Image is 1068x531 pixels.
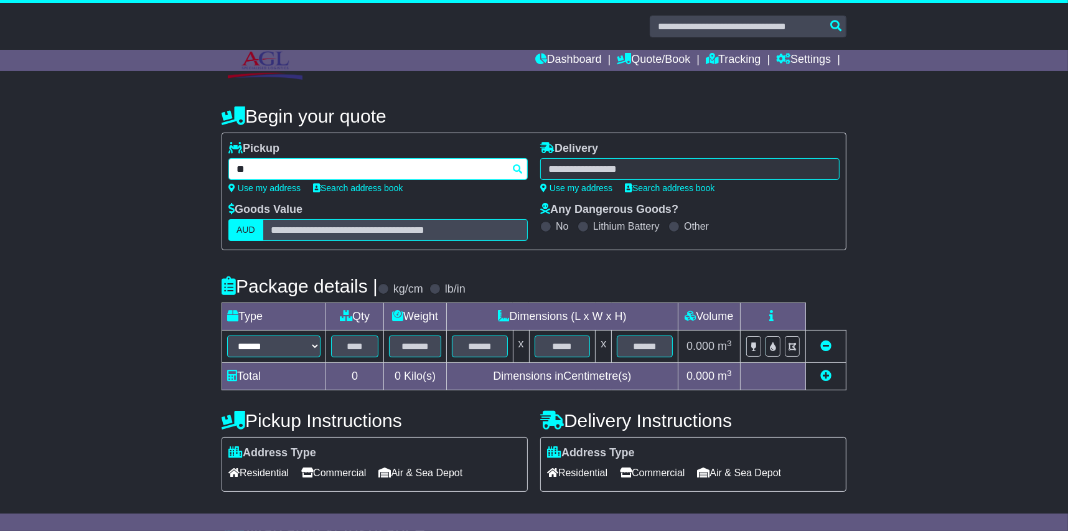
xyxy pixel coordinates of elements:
[228,203,302,217] label: Goods Value
[625,183,714,193] a: Search address book
[547,463,607,482] span: Residential
[228,183,301,193] a: Use my address
[228,158,528,180] typeahead: Please provide city
[718,340,732,352] span: m
[686,370,714,382] span: 0.000
[313,183,403,193] a: Search address book
[556,220,568,232] label: No
[513,331,529,363] td: x
[684,220,709,232] label: Other
[228,142,279,156] label: Pickup
[326,303,384,331] td: Qty
[445,283,466,296] label: lb/in
[540,183,612,193] a: Use my address
[593,220,660,232] label: Lithium Battery
[727,339,732,348] sup: 3
[379,463,463,482] span: Air & Sea Depot
[326,363,384,390] td: 0
[540,203,678,217] label: Any Dangerous Goods?
[222,410,528,431] h4: Pickup Instructions
[384,303,447,331] td: Weight
[820,340,831,352] a: Remove this item
[540,410,846,431] h4: Delivery Instructions
[776,50,831,71] a: Settings
[617,50,690,71] a: Quote/Book
[222,276,378,296] h4: Package details |
[718,370,732,382] span: m
[384,363,447,390] td: Kilo(s)
[620,463,685,482] span: Commercial
[446,363,678,390] td: Dimensions in Centimetre(s)
[301,463,366,482] span: Commercial
[222,106,846,126] h4: Begin your quote
[228,463,289,482] span: Residential
[446,303,678,331] td: Dimensions (L x W x H)
[686,340,714,352] span: 0.000
[228,446,316,460] label: Address Type
[535,50,602,71] a: Dashboard
[596,331,612,363] td: x
[706,50,761,71] a: Tracking
[547,446,635,460] label: Address Type
[222,303,326,331] td: Type
[678,303,740,331] td: Volume
[222,363,326,390] td: Total
[698,463,782,482] span: Air & Sea Depot
[727,369,732,378] sup: 3
[228,219,263,241] label: AUD
[820,370,831,382] a: Add new item
[395,370,401,382] span: 0
[393,283,423,296] label: kg/cm
[540,142,598,156] label: Delivery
